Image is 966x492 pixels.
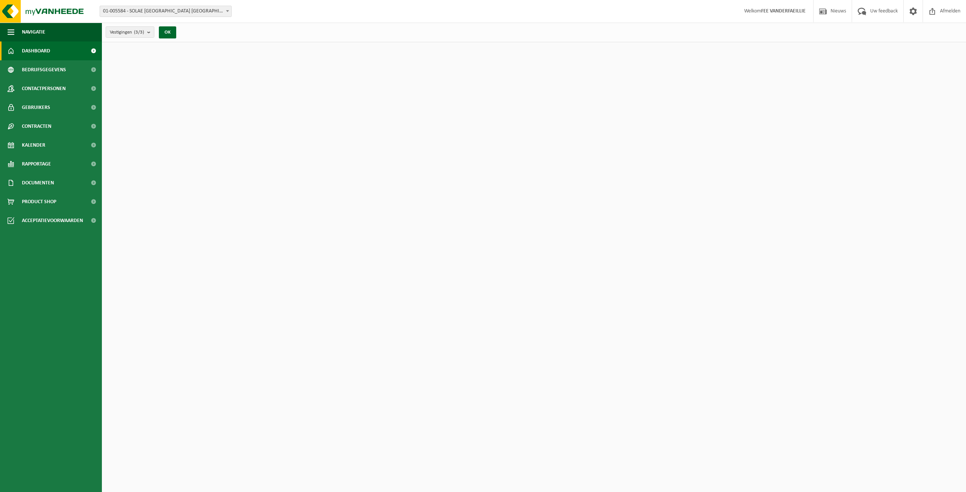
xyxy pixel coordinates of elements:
span: Vestigingen [110,27,144,38]
span: Contracten [22,117,51,136]
count: (3/3) [134,30,144,35]
span: 01-005584 - SOLAE BELGIUM NV - IEPER [100,6,232,17]
span: Acceptatievoorwaarden [22,211,83,230]
span: Rapportage [22,155,51,173]
span: Contactpersonen [22,79,66,98]
span: Bedrijfsgegevens [22,60,66,79]
span: Kalender [22,136,45,155]
span: Documenten [22,173,54,192]
button: OK [159,26,176,38]
strong: FEE VANDERFAEILLIE [761,8,806,14]
span: Navigatie [22,23,45,41]
button: Vestigingen(3/3) [106,26,154,38]
span: Gebruikers [22,98,50,117]
span: Dashboard [22,41,50,60]
span: 01-005584 - SOLAE BELGIUM NV - IEPER [100,6,231,17]
span: Product Shop [22,192,56,211]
